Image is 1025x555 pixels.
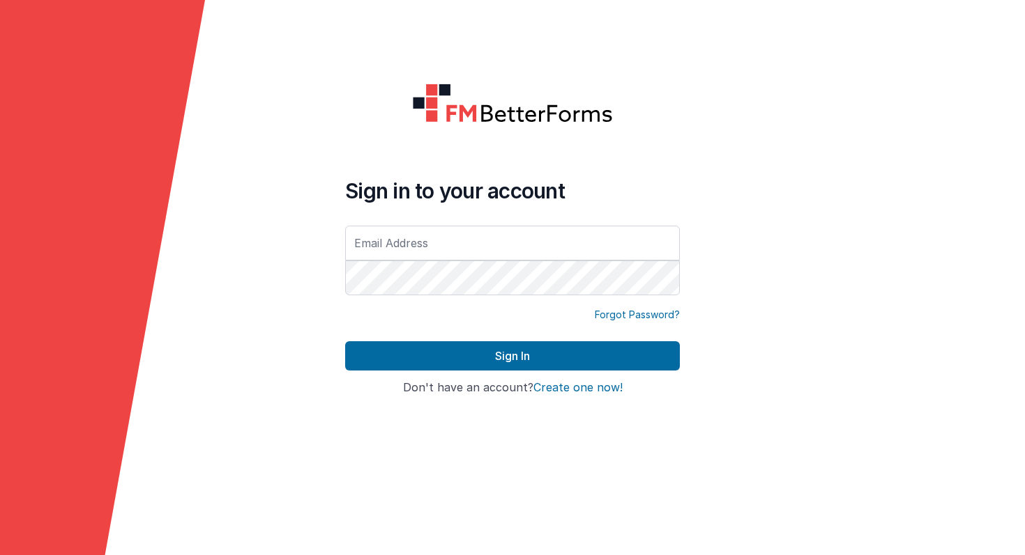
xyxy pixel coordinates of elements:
button: Sign In [345,341,680,370]
a: Forgot Password? [595,308,680,322]
h4: Don't have an account? [345,382,680,394]
input: Email Address [345,226,680,260]
h4: Sign in to your account [345,178,680,203]
button: Create one now! [533,382,623,394]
